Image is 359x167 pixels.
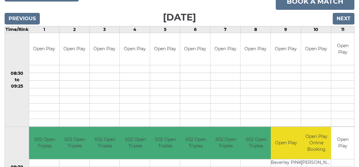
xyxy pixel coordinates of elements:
td: Open Play [331,127,354,159]
td: Open Play [59,33,89,65]
td: S02 Open Triples [180,127,211,159]
td: S02 Open Triples [210,127,241,159]
td: 4 [120,26,150,33]
td: Open Play [271,33,301,65]
td: Open Play [180,33,210,65]
td: 3 [89,26,120,33]
td: S02 Open Triples [150,127,181,159]
td: Open Play [301,33,331,65]
td: Open Play [90,33,120,65]
td: S02 Open Triples [59,127,90,159]
td: S02 Open Triples [29,127,60,159]
td: 5 [150,26,180,33]
td: 11 [331,26,354,33]
td: S02 Open Triples [90,127,121,159]
td: 8 [240,26,271,33]
td: 10 [301,26,331,33]
td: Open Play [120,33,150,65]
td: Open Play Online Booking [301,127,332,159]
td: S02 Open Triples [240,127,271,159]
td: Open Play [271,127,301,159]
td: Open Play [210,33,240,65]
td: 6 [180,26,210,33]
td: 7 [210,26,240,33]
td: 1 [29,26,59,33]
td: 9 [271,26,301,33]
td: Beverley PINK [271,159,301,167]
td: Open Play [29,33,59,65]
td: Open Play [150,33,180,65]
input: Next [333,13,354,25]
td: Open Play [331,33,354,65]
td: [PERSON_NAME] [301,159,332,167]
td: Time/Rink [5,26,29,33]
input: Previous [5,13,40,25]
td: 08:30 to 09:25 [5,33,29,127]
td: S02 Open Triples [120,127,151,159]
td: Open Play [240,33,270,65]
td: 2 [59,26,89,33]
